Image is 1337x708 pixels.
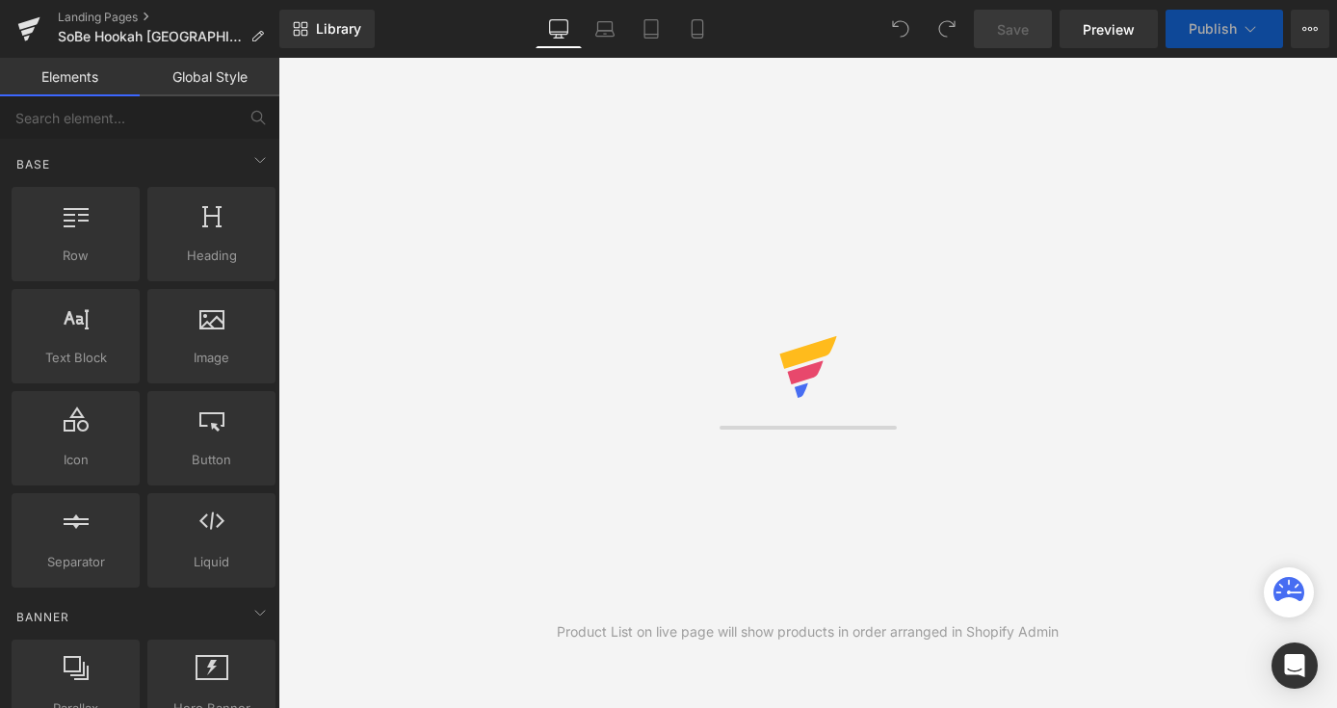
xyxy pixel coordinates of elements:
[153,450,270,470] span: Button
[1060,10,1158,48] a: Preview
[14,155,52,173] span: Base
[1189,21,1237,37] span: Publish
[1291,10,1329,48] button: More
[58,29,243,44] span: SoBe Hookah [GEOGRAPHIC_DATA]
[557,621,1059,642] div: Product List on live page will show products in order arranged in Shopify Admin
[279,10,375,48] a: New Library
[17,552,134,572] span: Separator
[17,246,134,266] span: Row
[58,10,279,25] a: Landing Pages
[153,348,270,368] span: Image
[881,10,920,48] button: Undo
[14,608,71,626] span: Banner
[997,19,1029,39] span: Save
[582,10,628,48] a: Laptop
[140,58,279,96] a: Global Style
[153,246,270,266] span: Heading
[536,10,582,48] a: Desktop
[17,348,134,368] span: Text Block
[1271,642,1318,689] div: Open Intercom Messenger
[1083,19,1135,39] span: Preview
[674,10,721,48] a: Mobile
[17,450,134,470] span: Icon
[928,10,966,48] button: Redo
[153,552,270,572] span: Liquid
[316,20,361,38] span: Library
[1166,10,1283,48] button: Publish
[628,10,674,48] a: Tablet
